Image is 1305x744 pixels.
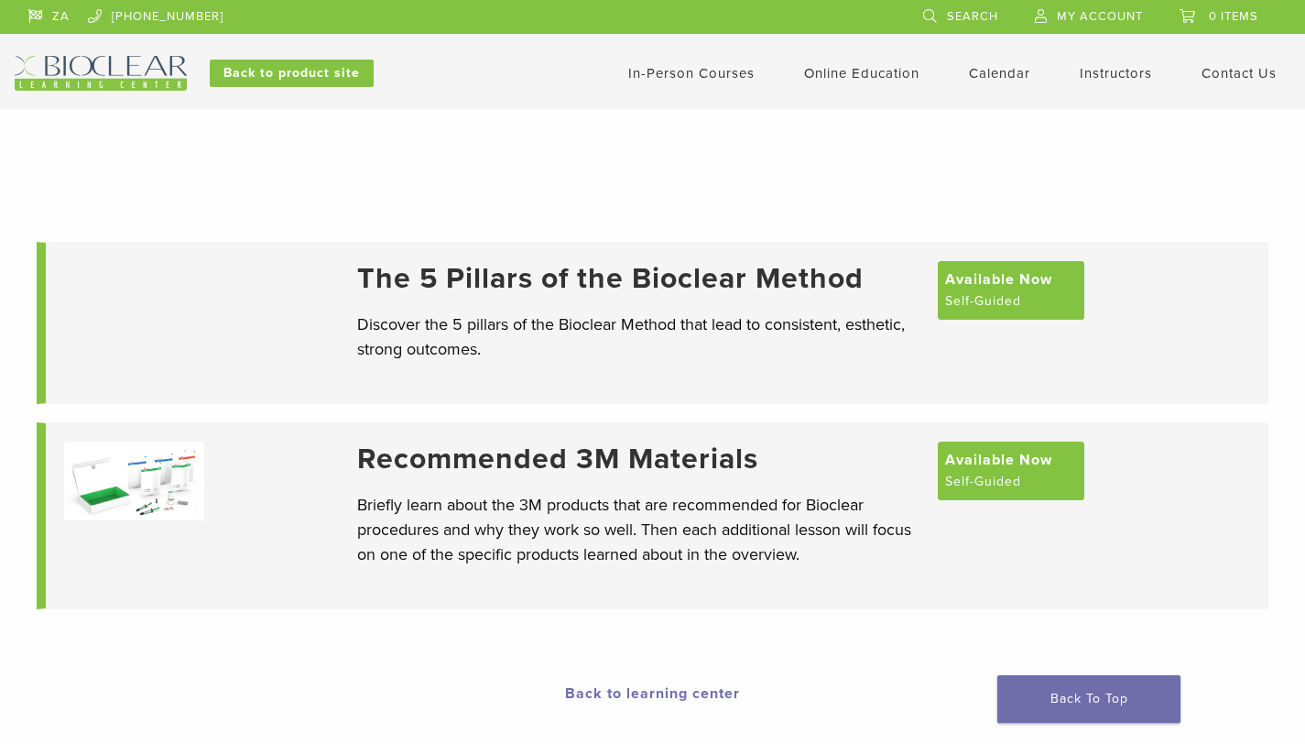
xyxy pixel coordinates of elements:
[357,312,919,362] p: Discover the 5 pillars of the Bioclear Method that lead to consistent, esthetic, strong outcomes.
[15,56,187,91] img: Bioclear
[565,684,740,703] a: Back to learning center
[997,675,1180,723] a: Back To Top
[945,290,1021,312] span: Self-Guided
[938,261,1084,320] a: Available Now Self-Guided
[1202,65,1277,82] a: Contact Us
[969,65,1030,82] a: Calendar
[945,471,1021,493] span: Self-Guided
[804,65,919,82] a: Online Education
[945,449,1052,471] span: Available Now
[945,268,1052,290] span: Available Now
[1209,9,1258,24] span: 0 items
[357,493,919,567] p: Briefly learn about the 3M products that are recommended for Bioclear procedures and why they wor...
[357,261,919,296] a: The 5 Pillars of the Bioclear Method
[210,60,374,87] a: Back to product site
[947,9,998,24] span: Search
[1080,65,1152,82] a: Instructors
[357,442,919,476] a: Recommended 3M Materials
[628,65,755,82] a: In-Person Courses
[938,442,1084,500] a: Available Now Self-Guided
[1057,9,1143,24] span: My Account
